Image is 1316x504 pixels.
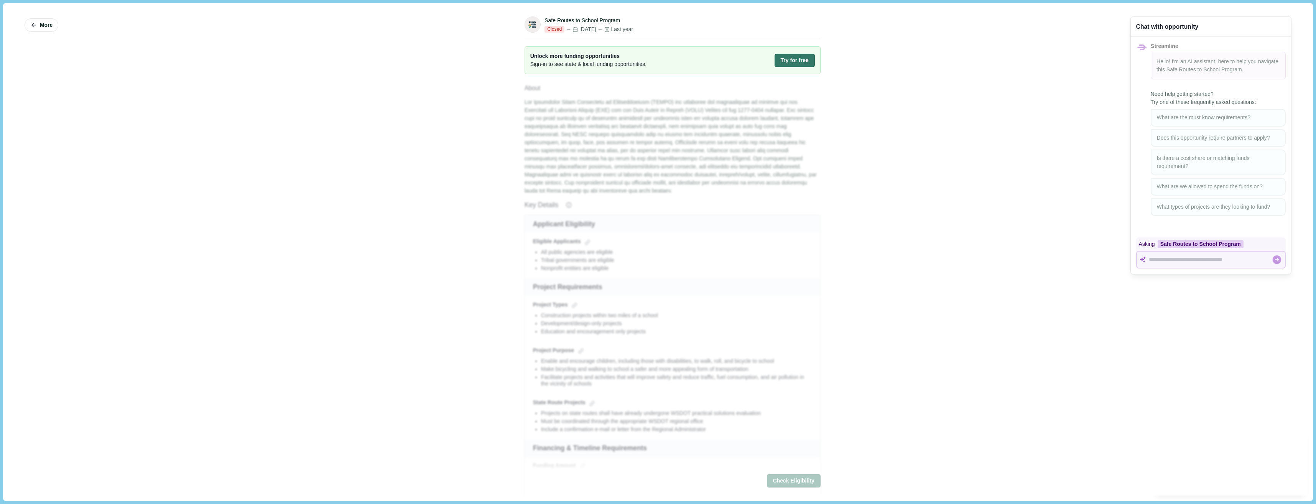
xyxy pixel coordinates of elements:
[566,25,596,33] div: [DATE]
[525,17,540,32] img: fundhubwa.jpg
[1166,66,1242,72] span: Safe Routes to School Program
[25,18,58,32] button: More
[530,52,647,60] span: Unlock more funding opportunities
[1151,43,1178,49] span: Streamline
[775,54,815,67] button: Try for free
[544,16,620,25] div: Safe Routes to School Program
[1136,22,1199,31] div: Chat with opportunity
[767,474,821,488] button: Check Eligibility
[1151,90,1286,106] span: Need help getting started? Try one of these frequently asked questions:
[597,25,633,33] div: Last year
[1158,240,1244,248] div: Safe Routes to School Program
[40,22,53,28] span: More
[1156,58,1278,72] span: Hello! I'm an AI assistant, here to help you navigate this .
[530,60,647,68] span: Sign-in to see state & local funding opportunities.
[544,26,564,33] span: Closed
[1136,237,1286,251] div: Asking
